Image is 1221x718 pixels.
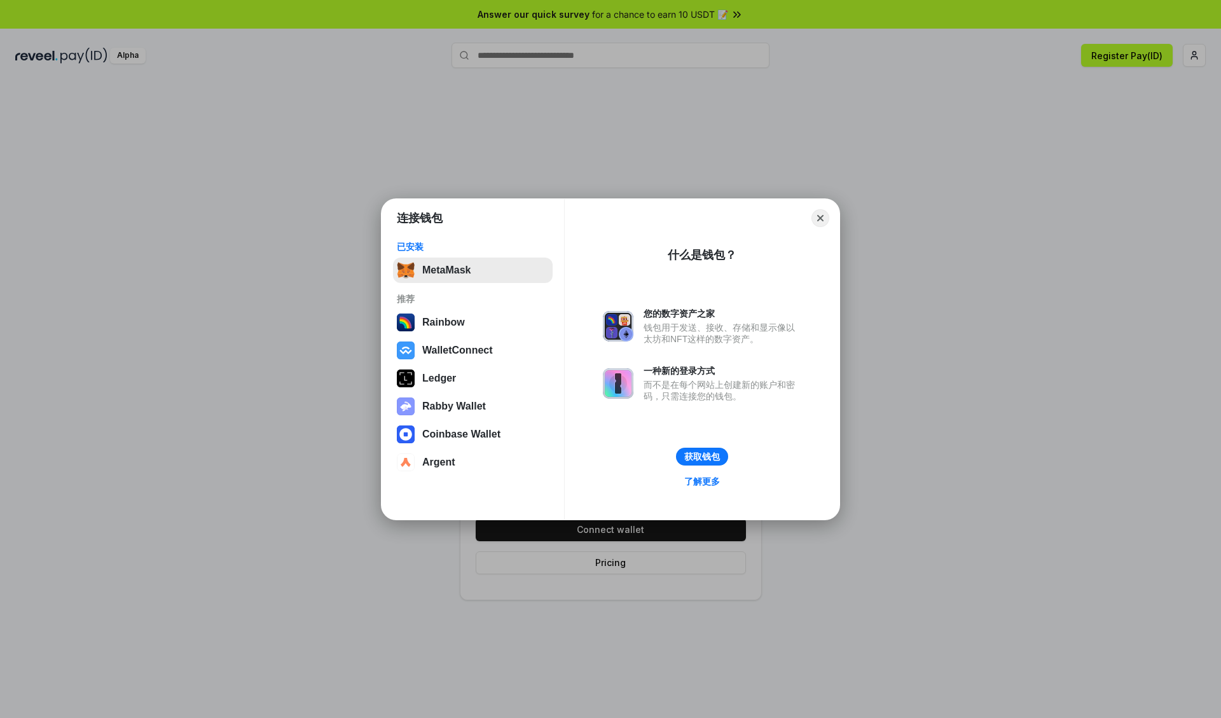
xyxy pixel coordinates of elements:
[422,373,456,384] div: Ledger
[684,476,720,487] div: 了解更多
[397,425,415,443] img: svg+xml,%3Csvg%20width%3D%2228%22%20height%3D%2228%22%20viewBox%3D%220%200%2028%2028%22%20fill%3D...
[644,308,801,319] div: 您的数字资产之家
[397,261,415,279] img: svg+xml,%3Csvg%20fill%3D%22none%22%20height%3D%2233%22%20viewBox%3D%220%200%2035%2033%22%20width%...
[422,457,455,468] div: Argent
[422,317,465,328] div: Rainbow
[397,314,415,331] img: svg+xml,%3Csvg%20width%3D%22120%22%20height%3D%22120%22%20viewBox%3D%220%200%20120%20120%22%20fil...
[397,211,443,226] h1: 连接钱包
[677,473,728,490] a: 了解更多
[393,338,553,363] button: WalletConnect
[393,366,553,391] button: Ledger
[684,451,720,462] div: 获取钱包
[644,379,801,402] div: 而不是在每个网站上创建新的账户和密码，只需连接您的钱包。
[393,394,553,419] button: Rabby Wallet
[644,365,801,376] div: 一种新的登录方式
[397,453,415,471] img: svg+xml,%3Csvg%20width%3D%2228%22%20height%3D%2228%22%20viewBox%3D%220%200%2028%2028%22%20fill%3D...
[668,247,736,263] div: 什么是钱包？
[397,369,415,387] img: svg+xml,%3Csvg%20xmlns%3D%22http%3A%2F%2Fwww.w3.org%2F2000%2Fsvg%22%20width%3D%2228%22%20height%3...
[644,322,801,345] div: 钱包用于发送、接收、存储和显示像以太坊和NFT这样的数字资产。
[393,450,553,475] button: Argent
[397,293,549,305] div: 推荐
[422,401,486,412] div: Rabby Wallet
[397,241,549,252] div: 已安装
[422,265,471,276] div: MetaMask
[603,311,633,342] img: svg+xml,%3Csvg%20xmlns%3D%22http%3A%2F%2Fwww.w3.org%2F2000%2Fsvg%22%20fill%3D%22none%22%20viewBox...
[397,342,415,359] img: svg+xml,%3Csvg%20width%3D%2228%22%20height%3D%2228%22%20viewBox%3D%220%200%2028%2028%22%20fill%3D...
[393,422,553,447] button: Coinbase Wallet
[422,429,500,440] div: Coinbase Wallet
[603,368,633,399] img: svg+xml,%3Csvg%20xmlns%3D%22http%3A%2F%2Fwww.w3.org%2F2000%2Fsvg%22%20fill%3D%22none%22%20viewBox...
[676,448,728,466] button: 获取钱包
[393,310,553,335] button: Rainbow
[811,209,829,227] button: Close
[397,397,415,415] img: svg+xml,%3Csvg%20xmlns%3D%22http%3A%2F%2Fwww.w3.org%2F2000%2Fsvg%22%20fill%3D%22none%22%20viewBox...
[393,258,553,283] button: MetaMask
[422,345,493,356] div: WalletConnect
